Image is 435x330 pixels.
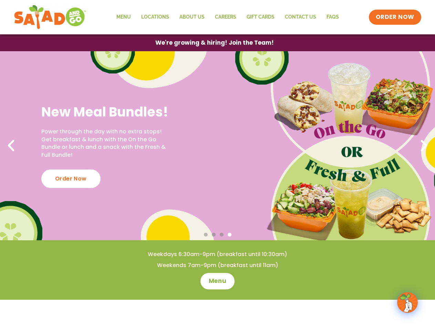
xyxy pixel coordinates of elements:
[241,9,280,25] a: GIFT CARDS
[41,128,171,159] p: Power through the day with no extra stops! Get breakfast & lunch with the On the Go Bundle or lun...
[111,9,136,25] a: Menu
[200,273,235,289] a: Menu
[376,13,414,21] span: ORDER NOW
[321,9,344,25] a: FAQs
[210,9,241,25] a: Careers
[136,9,174,25] a: Locations
[369,10,421,25] a: ORDER NOW
[14,251,421,258] h4: Weekdays 6:30am-9pm (breakfast until 10:30am)
[145,35,284,51] a: We're growing & hiring! Join the Team!
[416,138,432,153] div: Next slide
[280,9,321,25] a: Contact Us
[14,262,421,269] h4: Weekends 7am-9pm (breakfast until 11am)
[155,40,274,46] span: We're growing & hiring! Join the Team!
[212,233,216,236] span: Go to slide 2
[398,293,417,312] img: wpChatIcon
[209,277,226,285] span: Menu
[204,233,208,236] span: Go to slide 1
[174,9,210,25] a: About Us
[3,138,19,153] div: Previous slide
[41,103,171,120] h2: New Meal Bundles!
[14,3,86,31] img: new-SAG-logo-768×292
[41,169,101,188] div: Order Now
[228,233,231,236] span: Go to slide 4
[111,9,344,25] nav: Menu
[220,233,224,236] span: Go to slide 3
